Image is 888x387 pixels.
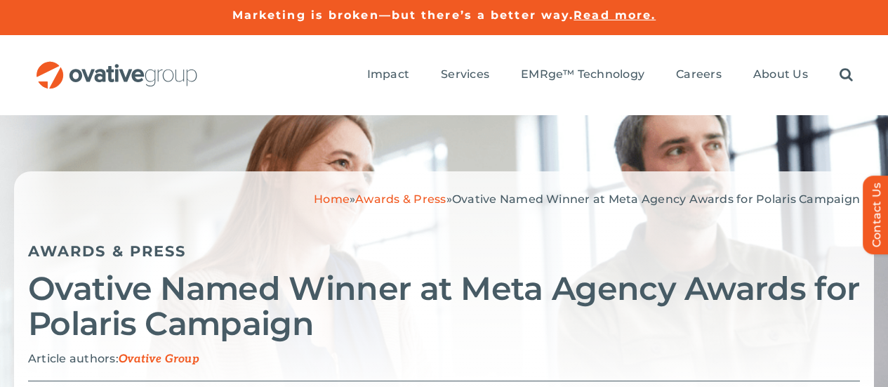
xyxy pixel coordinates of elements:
[367,67,409,81] span: Impact
[441,67,489,83] a: Services
[28,352,860,367] p: Article authors:
[119,353,199,366] span: Ovative Group
[676,67,722,83] a: Careers
[574,8,656,22] a: Read more.
[452,192,860,206] span: Ovative Named Winner at Meta Agency Awards for Polaris Campaign
[35,60,199,73] a: OG_Full_horizontal_RGB
[521,67,644,83] a: EMRge™ Technology
[441,67,489,81] span: Services
[676,67,722,81] span: Careers
[840,67,853,83] a: Search
[314,192,860,206] span: » »
[355,192,446,206] a: Awards & Press
[314,192,350,206] a: Home
[367,67,409,83] a: Impact
[367,53,853,98] nav: Menu
[521,67,644,81] span: EMRge™ Technology
[232,8,574,22] a: Marketing is broken—but there’s a better way.
[28,271,860,341] h2: Ovative Named Winner at Meta Agency Awards for Polaris Campaign
[753,67,808,81] span: About Us
[28,242,186,260] a: Awards & Press
[753,67,808,83] a: About Us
